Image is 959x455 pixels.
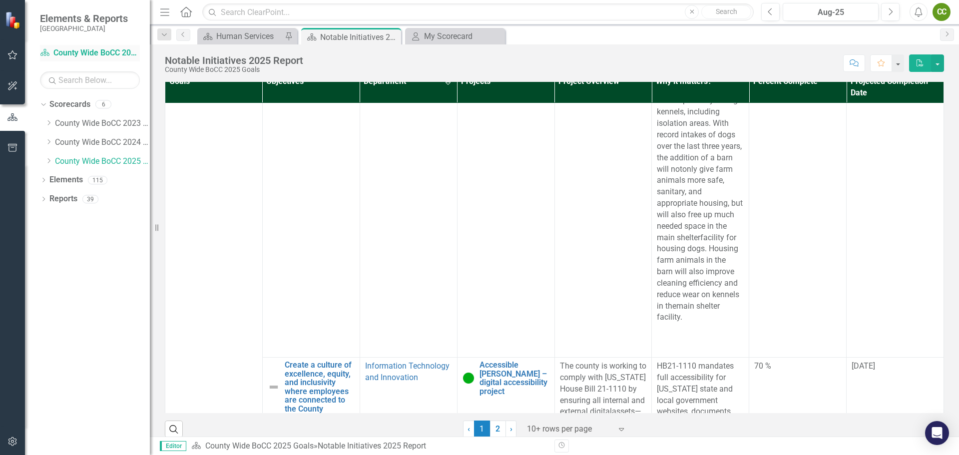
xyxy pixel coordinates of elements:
a: Information Technology and Innovation [365,361,450,382]
div: Open Intercom Messenger [925,421,949,445]
span: main shelter facility. [657,301,720,322]
img: ClearPoint Strategy [4,11,23,29]
div: 115 [88,176,107,184]
span: HB21-1110 mandates full accessibility for [US_STATE] state and local government websites, documen... [657,361,734,428]
span: The county is working to comply with [US_STATE] House Bill 21-1110 by ensuring all internal and e... [560,361,646,416]
span: Elements & Reports [40,12,128,24]
a: County Wide BoCC 2023 Goals [55,118,150,129]
a: County Wide BoCC 2025 Goals [40,47,140,59]
span: primarily in dog kennels, including isolation areas. With record intakes of dogs over the last th... [657,95,742,173]
div: My Scorecard [424,30,502,42]
span: facility for housing dogs. Housing farm animals in the barn will also improve cleaning efficiency... [657,233,739,311]
span: Editor [160,441,186,451]
span: only give farm animals more safe, sanitary, and appropriate housing, but will also free up much n... [657,164,743,242]
img: Not Defined [268,381,280,393]
span: ‹ [468,424,470,434]
button: Aug-25 [783,3,879,21]
a: County Wide BoCC 2025 Goals [55,156,150,167]
a: Reports [49,193,77,205]
span: [DATE] [852,361,875,371]
a: Create a culture of excellence, equity, and inclusivity where employees are connected to the County [285,361,355,414]
input: Search Below... [40,71,140,89]
a: Human Services [200,30,282,42]
div: 70 % [754,361,841,372]
a: Elements [49,174,83,186]
button: Search [701,5,751,19]
div: Notable Initiatives 2025 Report [320,31,399,43]
a: My Scorecard [408,30,502,42]
div: Human Services [216,30,282,42]
p: ​ [657,361,744,452]
span: › [510,424,512,434]
div: Notable Initiatives 2025 Report [318,441,426,451]
span: Search [716,7,737,15]
input: Search ClearPoint... [202,3,754,21]
a: County Wide BoCC 2025 Goals [205,441,314,451]
div: County Wide BoCC 2025 Goals [165,66,303,73]
a: 2 [490,421,506,438]
a: Accessible [PERSON_NAME] – digital accessibility project [479,361,549,396]
div: » [191,441,547,452]
img: over 50% [463,372,475,384]
div: 39 [82,195,98,203]
button: CC [933,3,951,21]
span: 1 [474,421,490,438]
div: 6 [95,100,111,109]
div: Notable Initiatives 2025 Report [165,55,303,66]
a: Scorecards [49,99,90,110]
div: Aug-25 [786,6,875,18]
small: [GEOGRAPHIC_DATA] [40,24,128,32]
a: County Wide BoCC 2024 Goals [55,137,150,148]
